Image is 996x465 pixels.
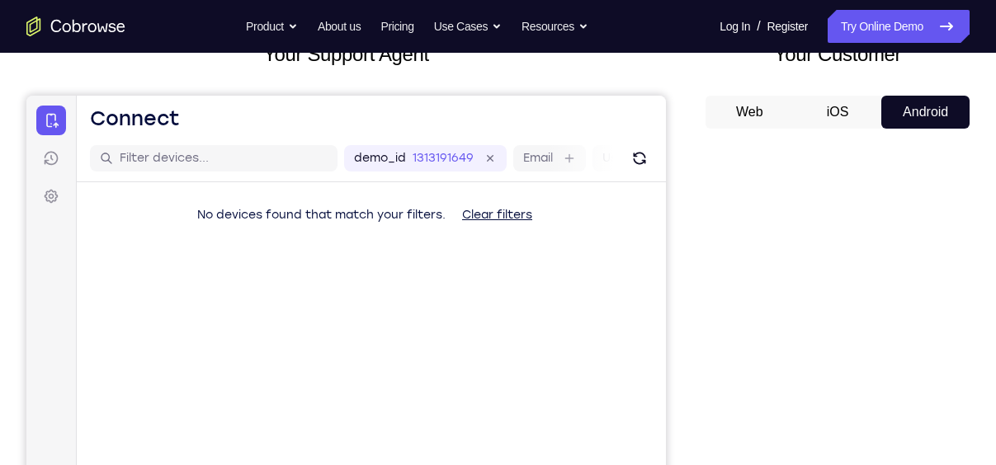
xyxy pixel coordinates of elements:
h2: Your Support Agent [26,40,666,69]
a: Log In [720,10,750,43]
button: Android [881,96,970,129]
span: No devices found that match your filters. [171,112,419,126]
h2: Your Customer [706,40,970,69]
button: iOS [794,96,882,129]
button: Web [706,96,794,129]
span: / [757,16,760,36]
a: About us [318,10,361,43]
a: Register [767,10,808,43]
button: Use Cases [434,10,502,43]
button: Product [246,10,298,43]
a: Go to the home page [26,16,125,36]
a: Pricing [380,10,413,43]
button: Resources [522,10,588,43]
a: Try Online Demo [828,10,970,43]
button: Clear filters [422,103,519,136]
